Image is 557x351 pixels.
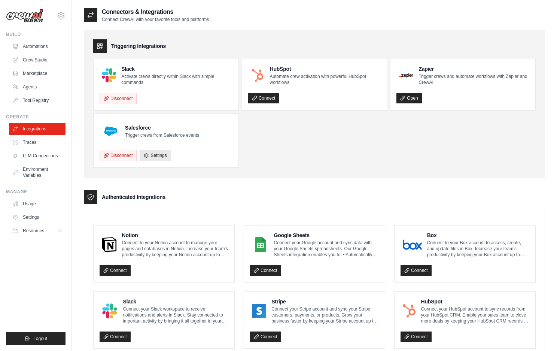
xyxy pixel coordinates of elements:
div: Operate [6,114,66,120]
h4: Stripe [271,298,379,305]
img: Stripe Logo [252,303,266,318]
h2: Connectors & Integrations [102,7,209,16]
a: Integrations [9,123,66,135]
p: Activate crews directly within Slack with simple commands [121,73,232,85]
p: Connect your Slack workspace to receive notifications and alerts in Slack. Stay connected to impo... [123,306,228,324]
button: Disconnect [100,150,137,161]
img: Slack Logo [102,303,118,318]
img: HubSpot Logo [250,68,265,82]
a: Agents [9,81,66,93]
h4: HubSpot [421,298,529,305]
a: Automations [9,40,66,52]
h4: Zapier [418,65,529,73]
a: Marketplace [9,67,66,79]
p: Trigger crews and automate workflows with Zapier and CrewAI [418,73,529,85]
a: Usage [9,198,66,210]
h4: Notion [122,232,228,239]
span: Logout [33,336,47,342]
button: Disconnect [100,93,137,104]
a: Connect [248,93,279,103]
h4: Slack [123,298,228,305]
img: Logo [6,9,43,23]
a: Connect [401,265,432,276]
a: Environment Variables [9,163,66,181]
img: Zapier Logo [399,73,413,78]
a: Settings [140,150,171,161]
img: Slack Logo [102,68,116,82]
p: Connect your HubSpot account to sync records from your HubSpot CRM. Enable your sales team to clo... [421,306,529,324]
p: Connect to your Notion account to manage your pages and databases in Notion. Increase your team’s... [122,240,228,258]
p: Trigger crews from Salesforce events [125,132,199,138]
a: Traces [9,136,66,148]
a: Connect [100,332,131,342]
a: Connect [100,265,131,276]
a: Connect [250,265,281,276]
div: Build [6,31,66,37]
p: Connect your Stripe account and sync your Stripe customers, payments, or products. Grow your busi... [271,306,379,324]
h4: Slack [121,65,232,73]
h3: Authenticated Integrations [102,193,165,201]
p: Connect your Google account and sync data with your Google Sheets spreadsheets. Our Google Sheets... [274,240,379,258]
img: Box Logo [403,237,422,252]
p: Connect to your Box account to access, create, and update files in Box. Increase your team’s prod... [427,240,529,258]
h4: Box [427,232,529,239]
p: Connect CrewAI with your favorite tools and platforms [102,16,209,22]
img: Google Sheets Logo [252,237,269,252]
div: Manage [6,189,66,195]
button: Logout [6,332,66,345]
a: Settings [9,211,66,223]
p: Automate crew activation with powerful HubSpot workflows [270,73,381,85]
a: Tool Registry [9,94,66,106]
h4: Google Sheets [274,232,379,239]
img: HubSpot Logo [403,303,416,318]
h4: Salesforce [125,124,199,131]
a: Open [396,93,421,103]
span: Resources [23,228,44,234]
img: Notion Logo [102,237,117,252]
button: Resources [9,225,66,237]
img: Salesforce Logo [102,122,120,140]
a: Crew Studio [9,54,66,66]
a: Connect [401,332,432,342]
h3: Triggering Integrations [111,42,166,50]
a: LLM Connections [9,150,66,162]
h4: HubSpot [270,65,381,73]
a: Connect [250,332,281,342]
